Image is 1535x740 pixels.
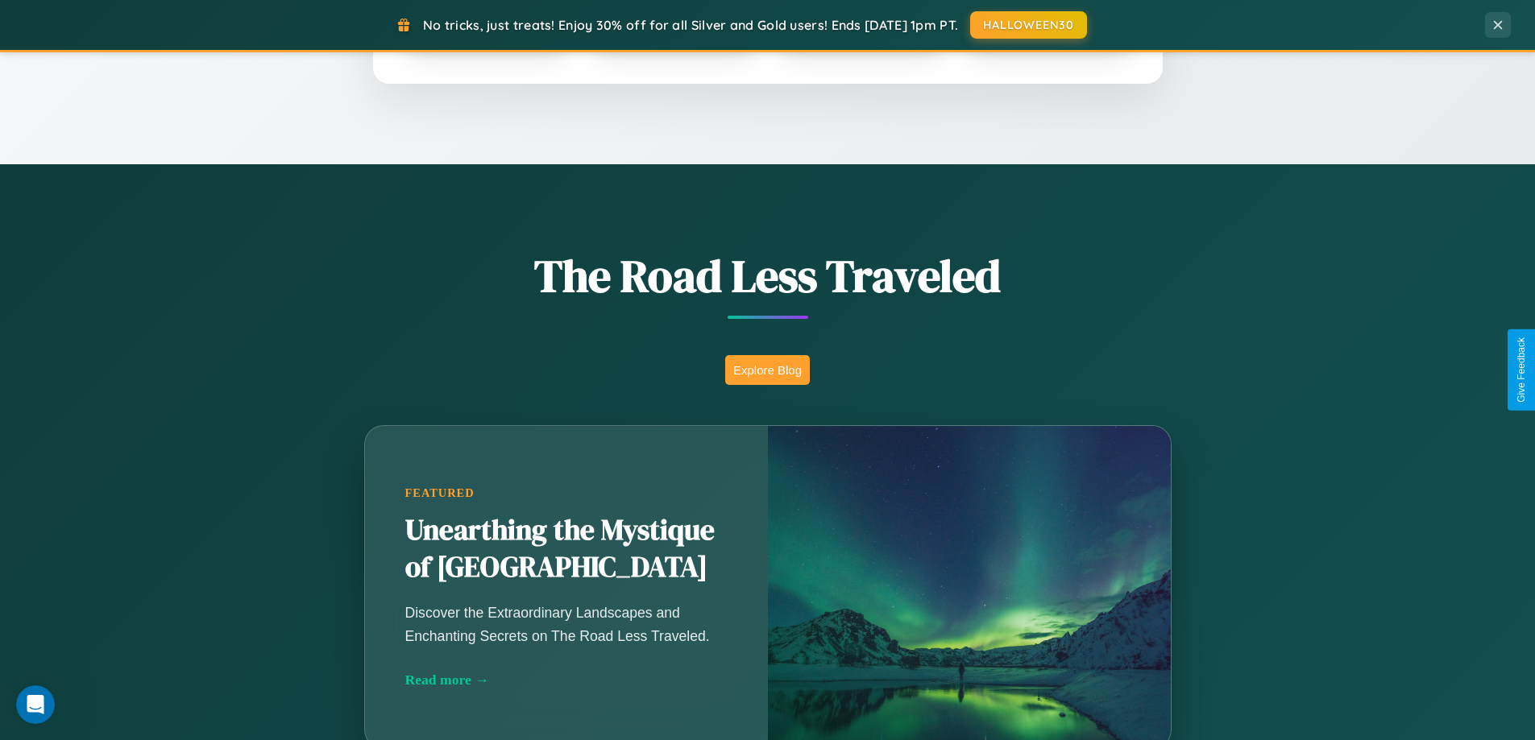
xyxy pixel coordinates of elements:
div: Featured [405,486,728,500]
h1: The Road Less Traveled [284,245,1251,307]
div: Read more → [405,672,728,688]
h2: Unearthing the Mystique of [GEOGRAPHIC_DATA] [405,512,728,586]
iframe: Intercom live chat [16,685,55,724]
span: No tricks, just treats! Enjoy 30% off for all Silver and Gold users! Ends [DATE] 1pm PT. [423,17,958,33]
button: HALLOWEEN30 [970,11,1087,39]
button: Explore Blog [725,355,810,385]
p: Discover the Extraordinary Landscapes and Enchanting Secrets on The Road Less Traveled. [405,602,728,647]
div: Give Feedback [1516,337,1527,403]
